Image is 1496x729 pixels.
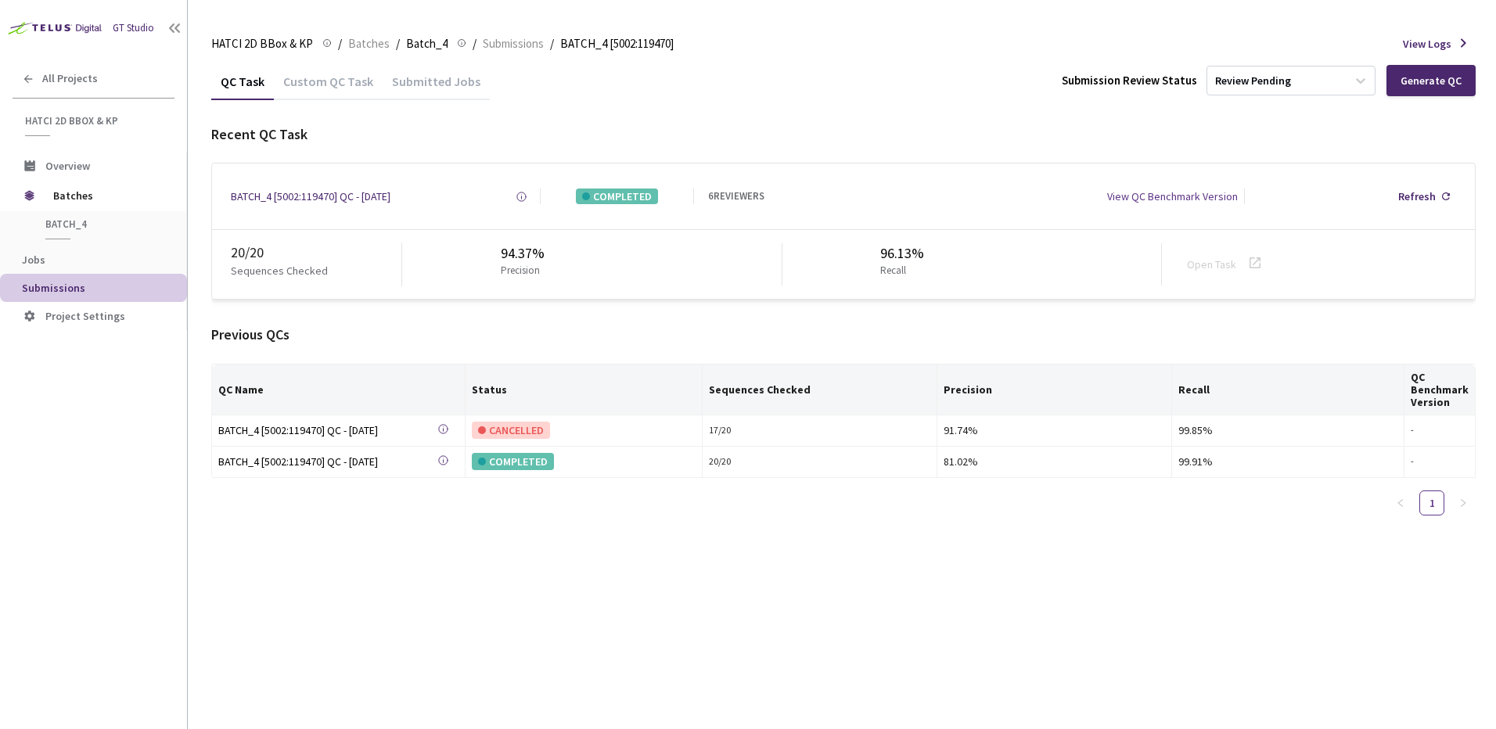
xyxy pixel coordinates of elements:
[231,263,328,278] p: Sequences Checked
[22,281,85,295] span: Submissions
[345,34,393,52] a: Batches
[218,422,437,440] a: BATCH_4 [5002:119470] QC - [DATE]
[45,217,161,231] span: Batch_4
[211,124,1476,145] div: Recent QC Task
[1187,257,1236,271] a: Open Task
[1458,498,1468,508] span: right
[1451,490,1476,515] button: right
[1411,423,1469,438] div: -
[218,453,437,471] a: BATCH_4 [5002:119470] QC - [DATE]
[880,264,918,278] p: Recall
[1404,364,1476,415] th: QC Benchmark Version
[480,34,547,52] a: Submissions
[25,114,165,127] span: HATCI 2D BBox & KP
[944,422,1164,439] div: 91.74%
[709,454,930,469] div: 20 / 20
[703,364,937,415] th: Sequences Checked
[274,74,383,100] div: Custom QC Task
[944,453,1164,470] div: 81.02%
[1215,74,1291,88] div: Review Pending
[472,422,550,439] div: CANCELLED
[550,34,554,53] li: /
[211,74,274,100] div: QC Task
[383,74,490,100] div: Submitted Jobs
[45,309,125,323] span: Project Settings
[211,34,313,53] span: HATCI 2D BBox & KP
[1419,490,1444,515] li: 1
[42,72,98,85] span: All Projects
[473,34,476,53] li: /
[1451,490,1476,515] li: Next Page
[1388,490,1413,515] button: left
[53,180,160,211] span: Batches
[406,34,448,53] span: Batch_4
[348,34,390,53] span: Batches
[1178,422,1397,439] div: 99.85%
[483,34,544,53] span: Submissions
[1403,36,1451,52] span: View Logs
[212,364,466,415] th: QC Name
[1398,189,1436,204] div: Refresh
[708,189,764,204] div: 6 REVIEWERS
[501,243,546,264] div: 94.37%
[1107,189,1238,204] div: View QC Benchmark Version
[709,423,930,438] div: 17 / 20
[1420,491,1444,515] a: 1
[880,243,924,264] div: 96.13%
[472,453,554,470] div: COMPLETED
[501,264,540,278] p: Precision
[937,364,1171,415] th: Precision
[231,189,390,204] a: BATCH_4 [5002:119470] QC - [DATE]
[576,189,658,204] div: COMPLETED
[211,325,1476,345] div: Previous QCs
[22,253,45,267] span: Jobs
[560,34,674,53] span: BATCH_4 [5002:119470]
[1411,454,1469,469] div: -
[1178,453,1397,470] div: 99.91%
[231,242,401,263] div: 20 / 20
[113,21,154,36] div: GT Studio
[466,364,703,415] th: Status
[396,34,400,53] li: /
[218,453,437,470] div: BATCH_4 [5002:119470] QC - [DATE]
[1401,74,1462,87] div: Generate QC
[1062,72,1197,88] div: Submission Review Status
[1172,364,1404,415] th: Recall
[45,159,90,173] span: Overview
[218,422,437,439] div: BATCH_4 [5002:119470] QC - [DATE]
[1388,490,1413,515] li: Previous Page
[1396,498,1405,508] span: left
[338,34,342,53] li: /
